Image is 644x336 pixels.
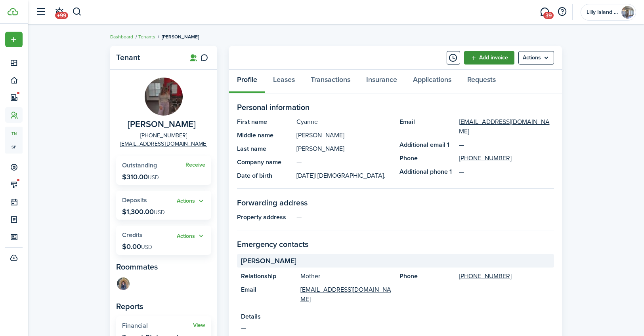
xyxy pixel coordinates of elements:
a: View [193,322,205,328]
a: Tenants [138,33,155,40]
menu-btn: Actions [518,51,554,65]
panel-main-description: — [296,213,554,222]
a: [EMAIL_ADDRESS][DOMAIN_NAME] [300,285,392,304]
panel-main-title: Email [399,117,455,136]
panel-main-description: — [241,323,550,333]
panel-main-title: Middle name [237,131,292,140]
panel-main-title: Details [241,312,550,321]
a: sp [5,140,23,154]
panel-main-title: Property address [237,213,292,222]
p: $310.00 [122,173,159,181]
span: USD [141,243,152,251]
panel-main-description: Mother [300,271,392,281]
a: Requests [459,70,504,93]
a: Leases [265,70,303,93]
panel-main-title: Additional phone 1 [399,167,455,177]
button: Open menu [177,232,205,241]
span: Cyanne Kasinger [128,120,196,129]
img: Cyanne Kasinger [145,78,183,116]
panel-main-section-title: Emergency contacts [237,238,554,250]
img: James Berry [117,277,130,290]
a: [PHONE_NUMBER] [140,131,187,140]
panel-main-subtitle: Reports [116,300,211,312]
button: Open menu [518,51,554,65]
a: James Berry [116,277,130,292]
img: TenantCloud [8,8,18,15]
span: [PERSON_NAME] [241,256,296,266]
a: Add invoice [464,51,514,65]
widget-stats-title: Financial [122,322,193,329]
button: Search [72,5,82,19]
a: Transactions [303,70,358,93]
button: Open resource center [555,5,569,19]
a: Notifications [52,2,67,22]
p: $1,300.00 [122,208,165,216]
panel-main-description: Cyanne [296,117,392,127]
a: Applications [405,70,459,93]
button: Open sidebar [33,4,48,19]
button: Open menu [5,32,23,47]
panel-main-title: First name [237,117,292,127]
span: | [DEMOGRAPHIC_DATA]. [315,171,386,180]
panel-main-description: [DATE] [296,171,392,180]
button: Actions [177,197,205,206]
span: USD [154,208,165,216]
panel-main-description: [PERSON_NAME] [296,144,392,154]
a: [EMAIL_ADDRESS][DOMAIN_NAME] [459,117,554,136]
span: Lilly Island Property Management [587,9,618,15]
span: Deposits [122,196,147,205]
panel-main-title: Company name [237,158,292,167]
button: Timeline [447,51,460,65]
span: Credits [122,230,143,239]
panel-main-subtitle: Roommates [116,261,211,273]
panel-main-section-title: Personal information [237,101,554,113]
panel-main-description: — [296,158,392,167]
panel-main-title: Relationship [241,271,296,281]
panel-main-title: Last name [237,144,292,154]
a: Receive [185,162,205,168]
span: 39 [543,12,554,19]
p: $0.00 [122,243,152,251]
button: Open menu [177,197,205,206]
panel-main-title: Additional email 1 [399,140,455,150]
panel-main-title: Tenant [116,53,180,62]
panel-main-section-title: Forwarding address [237,197,554,209]
a: [EMAIL_ADDRESS][DOMAIN_NAME] [120,140,207,148]
panel-main-title: Date of birth [237,171,292,180]
a: [PHONE_NUMBER] [459,154,512,163]
panel-main-title: Phone [399,154,455,163]
span: +99 [55,12,68,19]
img: Lilly Island Property Management [621,6,634,19]
a: tn [5,127,23,140]
panel-main-title: Email [241,285,296,304]
a: Dashboard [110,33,133,40]
span: USD [148,173,159,182]
span: Outstanding [122,161,157,170]
button: Actions [177,232,205,241]
panel-main-title: Phone [399,271,455,281]
a: Messaging [537,2,552,22]
panel-main-description: [PERSON_NAME] [296,131,392,140]
span: [PERSON_NAME] [162,33,199,40]
a: [PHONE_NUMBER] [459,271,512,281]
a: Insurance [358,70,405,93]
